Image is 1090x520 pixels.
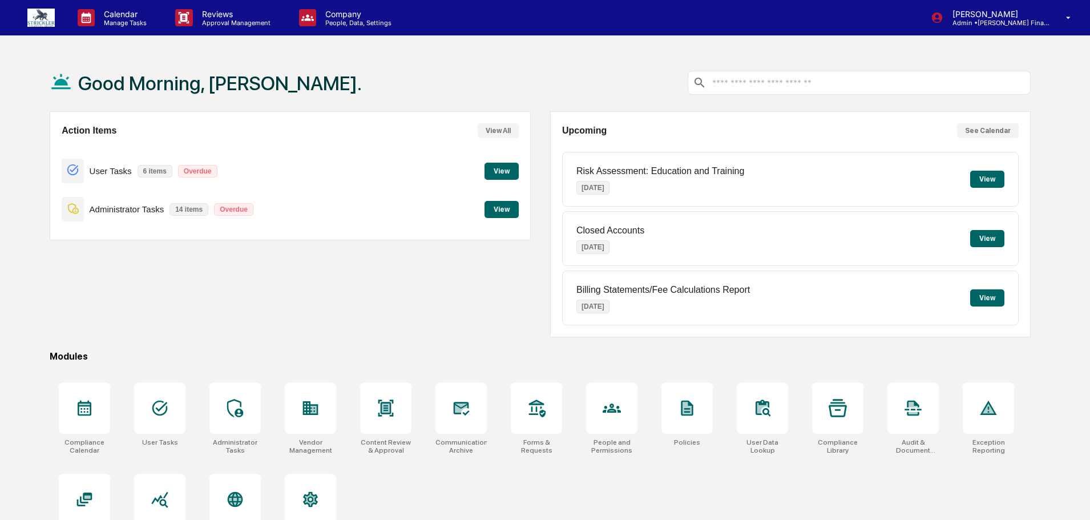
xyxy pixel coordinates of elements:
[576,240,609,254] p: [DATE]
[963,438,1014,454] div: Exception Reporting
[485,163,519,180] button: View
[214,203,253,216] p: Overdue
[812,438,863,454] div: Compliance Library
[209,438,261,454] div: Administrator Tasks
[943,19,1049,27] p: Admin • [PERSON_NAME] Financial Group
[485,203,519,214] a: View
[193,9,276,19] p: Reviews
[95,19,152,27] p: Manage Tasks
[957,123,1019,138] button: See Calendar
[586,438,637,454] div: People and Permissions
[1053,482,1084,513] iframe: Open customer support
[576,285,750,295] p: Billing Statements/Fee Calculations Report
[62,126,116,136] h2: Action Items
[576,300,609,313] p: [DATE]
[511,438,562,454] div: Forms & Requests
[90,204,164,214] p: Administrator Tasks
[887,438,939,454] div: Audit & Document Logs
[169,203,208,216] p: 14 items
[970,289,1004,307] button: View
[737,438,788,454] div: User Data Lookup
[138,165,172,178] p: 6 items
[178,165,217,178] p: Overdue
[485,165,519,176] a: View
[27,9,55,27] img: logo
[485,201,519,218] button: View
[674,438,700,446] div: Policies
[78,72,362,95] h1: Good Morning, [PERSON_NAME].
[943,9,1049,19] p: [PERSON_NAME]
[360,438,411,454] div: Content Review & Approval
[285,438,336,454] div: Vendor Management
[435,438,487,454] div: Communications Archive
[316,19,397,27] p: People, Data, Settings
[193,19,276,27] p: Approval Management
[576,181,609,195] p: [DATE]
[970,230,1004,247] button: View
[95,9,152,19] p: Calendar
[562,126,607,136] h2: Upcoming
[142,438,178,446] div: User Tasks
[90,166,132,176] p: User Tasks
[970,171,1004,188] button: View
[478,123,519,138] button: View All
[576,166,744,176] p: Risk Assessment: Education and Training
[576,225,644,236] p: Closed Accounts
[59,438,110,454] div: Compliance Calendar
[50,351,1031,362] div: Modules
[316,9,397,19] p: Company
